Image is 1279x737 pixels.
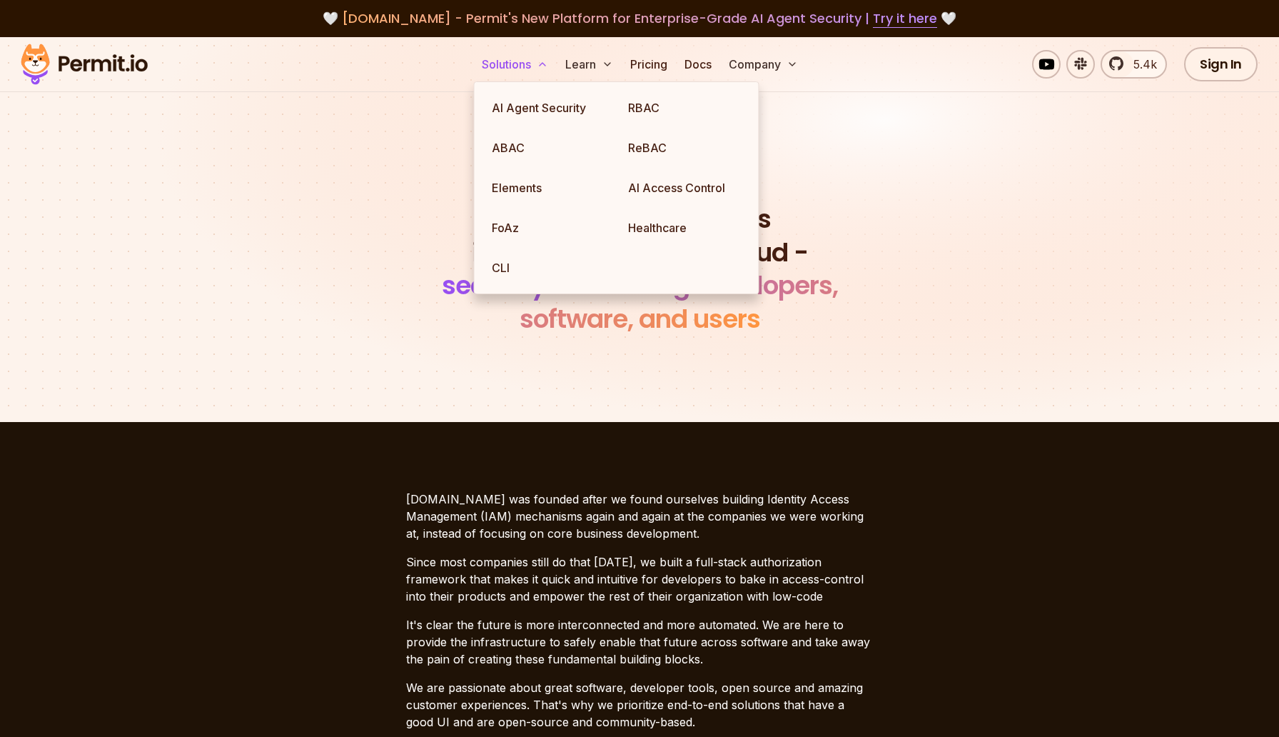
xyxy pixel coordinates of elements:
[342,9,937,27] span: [DOMAIN_NAME] - Permit's New Platform for Enterprise-Grade AI Agent Security |
[617,128,753,168] a: ReBAC
[480,248,617,288] a: CLI
[480,88,617,128] a: AI Agent Security
[679,50,717,79] a: Docs
[617,88,753,128] a: RBAC
[406,616,873,668] p: It's clear the future is more interconnected and more automated. We are here to provide the infra...
[476,50,554,79] button: Solutions
[34,9,1245,29] div: 🤍 🤍
[873,9,937,28] a: Try it here
[406,553,873,605] p: Since most companies still do that [DATE], we built a full-stack authorization framework that mak...
[14,40,154,89] img: Permit logo
[723,50,804,79] button: Company
[1125,56,1157,73] span: 5.4k
[560,50,619,79] button: Learn
[442,267,838,337] span: securely connecting developers, software, and users
[480,128,617,168] a: ABAC
[617,208,753,248] a: Healthcare
[625,50,673,79] a: Pricing
[1184,47,1258,81] a: Sign In
[617,168,753,208] a: AI Access Control
[406,679,873,731] p: We are passionate about great software, developer tools, open source and amazing customer experie...
[422,203,857,336] h1: Build the permissions infrastructure of the cloud -
[480,208,617,248] a: FoAz
[480,168,617,208] a: Elements
[1101,50,1167,79] a: 5.4k
[406,491,873,542] p: [DOMAIN_NAME] was founded after we found ourselves building Identity Access Management (IAM) mech...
